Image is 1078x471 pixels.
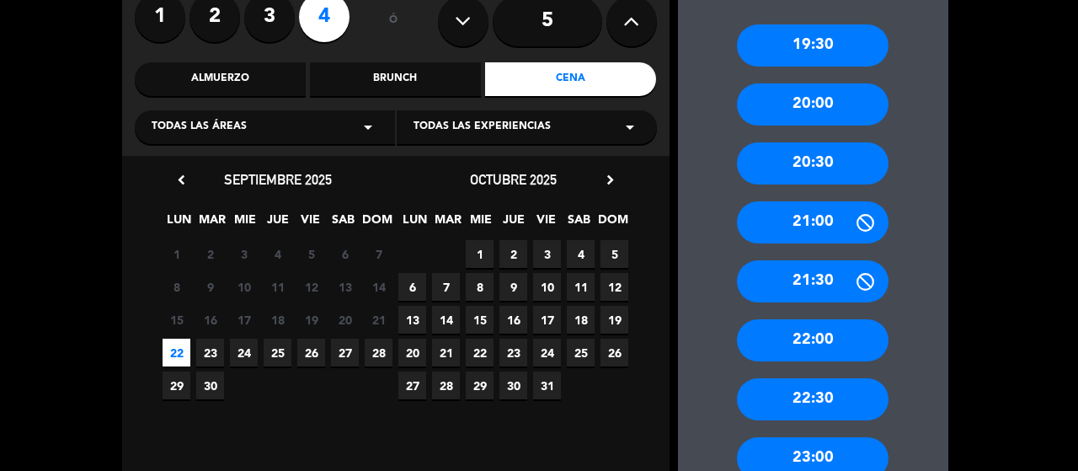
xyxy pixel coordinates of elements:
span: 13 [331,273,359,301]
span: SAB [329,210,357,238]
span: 29 [163,372,190,399]
span: 16 [499,306,527,334]
span: 11 [264,273,291,301]
span: 23 [499,339,527,367]
span: 19 [297,306,325,334]
span: 3 [533,240,561,268]
span: 22 [466,339,494,367]
span: 1 [163,240,190,268]
span: 15 [163,306,190,334]
span: 18 [264,306,291,334]
span: 9 [499,273,527,301]
div: 20:00 [737,83,889,126]
span: 15 [466,306,494,334]
span: 30 [499,372,527,399]
span: VIE [532,210,560,238]
span: 17 [533,306,561,334]
span: MAR [434,210,462,238]
div: 22:00 [737,319,889,361]
span: 28 [432,372,460,399]
i: chevron_left [173,171,190,189]
span: 6 [398,273,426,301]
div: 21:30 [737,260,889,302]
span: 18 [567,306,595,334]
span: 22 [163,339,190,367]
span: SAB [565,210,593,238]
span: 26 [600,339,628,367]
span: 9 [196,273,224,301]
span: 8 [466,273,494,301]
span: 26 [297,339,325,367]
div: Almuerzo [135,62,306,96]
div: 21:00 [737,201,889,244]
i: chevron_right [601,171,619,189]
span: 12 [297,273,325,301]
div: Cena [485,62,656,96]
span: 14 [432,306,460,334]
span: 23 [196,339,224,367]
div: 19:30 [737,24,889,67]
span: 21 [432,339,460,367]
span: MAR [198,210,226,238]
span: JUE [264,210,291,238]
span: 16 [196,306,224,334]
span: 3 [230,240,258,268]
div: 22:30 [737,378,889,420]
span: 6 [331,240,359,268]
span: Todas las áreas [152,119,247,136]
span: 14 [365,273,392,301]
span: 2 [196,240,224,268]
span: 7 [432,273,460,301]
span: DOM [362,210,390,238]
span: octubre 2025 [470,171,557,188]
span: 25 [264,339,291,367]
span: 10 [533,273,561,301]
span: Todas las experiencias [414,119,551,136]
span: JUE [499,210,527,238]
span: 27 [398,372,426,399]
span: 29 [466,372,494,399]
span: MIE [231,210,259,238]
span: 25 [567,339,595,367]
i: arrow_drop_down [620,117,640,137]
span: 11 [567,273,595,301]
span: 2 [499,240,527,268]
span: 20 [398,339,426,367]
span: LUN [401,210,429,238]
span: 21 [365,306,392,334]
span: 28 [365,339,392,367]
span: DOM [598,210,626,238]
span: 5 [600,240,628,268]
span: VIE [296,210,324,238]
span: 27 [331,339,359,367]
span: 7 [365,240,392,268]
span: 4 [264,240,291,268]
span: 4 [567,240,595,268]
span: LUN [165,210,193,238]
span: 8 [163,273,190,301]
span: 20 [331,306,359,334]
span: 31 [533,372,561,399]
span: septiembre 2025 [224,171,332,188]
span: 19 [600,306,628,334]
span: 1 [466,240,494,268]
span: 24 [533,339,561,367]
span: 10 [230,273,258,301]
span: 12 [600,273,628,301]
div: Brunch [310,62,481,96]
span: MIE [467,210,494,238]
div: 20:30 [737,142,889,185]
span: 24 [230,339,258,367]
span: 17 [230,306,258,334]
span: 13 [398,306,426,334]
span: 5 [297,240,325,268]
i: arrow_drop_down [358,117,378,137]
span: 30 [196,372,224,399]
